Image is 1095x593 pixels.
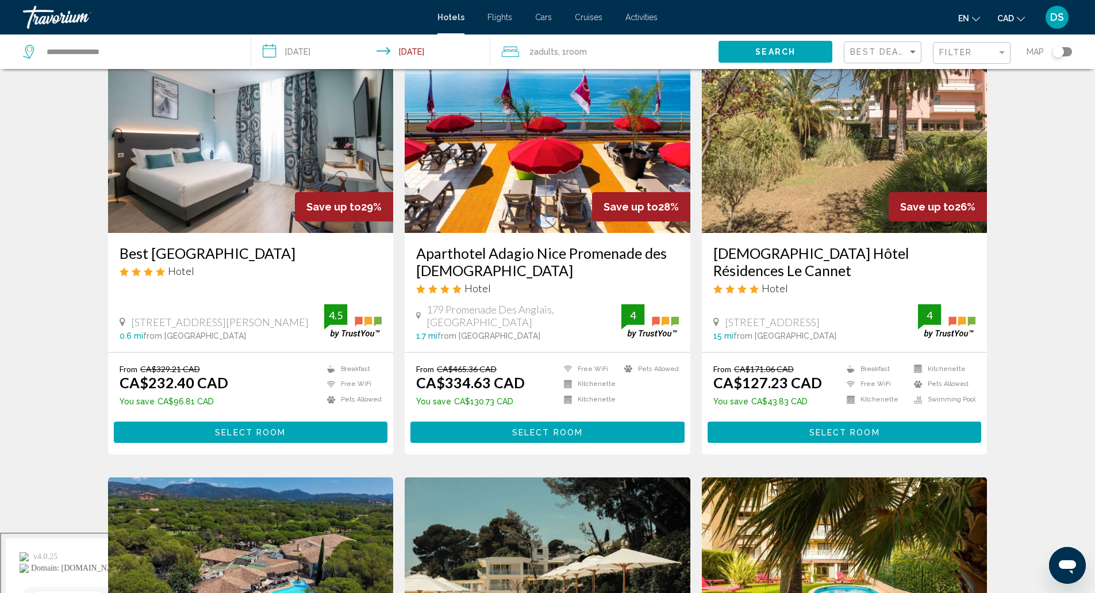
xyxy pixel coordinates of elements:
div: Domain: [DOMAIN_NAME] [30,30,126,39]
li: Free WiFi [558,364,618,374]
span: 1.7 mi [416,331,437,341]
span: 2 [529,44,558,60]
a: Aparthotel Adagio Nice Promenade des [DEMOGRAPHIC_DATA] [416,244,679,279]
div: v 4.0.25 [32,18,56,28]
img: trustyou-badge.svg [621,304,679,338]
span: 15 mi [713,331,733,341]
button: Select Room [708,422,982,443]
button: User Menu [1042,5,1072,29]
span: from [GEOGRAPHIC_DATA] [733,331,836,341]
button: Change currency [997,10,1025,26]
button: Check-in date: Sep 3, 2025 Check-out date: Sep 4, 2025 [251,35,491,69]
img: tab_domain_overview_orange.svg [31,67,40,76]
button: Select Room [114,422,388,443]
span: Room [566,47,587,56]
p: CA$43.83 CAD [713,397,822,406]
span: Adults [534,47,558,56]
span: Hotel [464,282,491,294]
li: Breakfast [841,364,908,374]
p: CA$130.73 CAD [416,397,525,406]
li: Pets Allowed [908,380,975,389]
button: Toggle map [1044,47,1072,57]
span: [STREET_ADDRESS][PERSON_NAME] [131,316,309,328]
li: Kitchenette [841,395,908,404]
a: Hotels [437,13,464,22]
div: 26% [889,192,987,221]
a: [DEMOGRAPHIC_DATA] Hôtel Résidences Le Cannet [713,244,976,279]
li: Pets Allowed [321,395,382,404]
img: website_grey.svg [18,30,28,39]
li: Breakfast [321,364,382,374]
span: Flights [487,13,512,22]
a: Hotel image [405,49,690,233]
span: Hotel [762,282,788,294]
li: Kitchenette [908,364,975,374]
ins: CA$334.63 CAD [416,374,525,391]
div: 29% [295,192,393,221]
a: Activities [625,13,658,22]
div: 4 star Hotel [120,265,382,277]
li: Kitchenette [558,380,618,389]
ins: CA$127.23 CAD [713,374,822,391]
span: Search [755,48,796,57]
div: 4 star Hotel [416,282,679,294]
span: Select Room [809,428,880,437]
img: trustyou-badge.svg [918,304,975,338]
span: 179 Promenade Des Anglais, [GEOGRAPHIC_DATA] [427,303,621,328]
a: Best [GEOGRAPHIC_DATA] [120,244,382,262]
span: [STREET_ADDRESS] [725,316,820,328]
p: CA$96.81 CAD [120,397,228,406]
span: Save up to [900,201,955,213]
button: Change language [958,10,980,26]
img: Hotel image [108,49,394,233]
del: CA$329.21 CAD [140,364,200,374]
span: Map [1027,44,1044,60]
li: Free WiFi [841,380,908,389]
span: Select Room [215,428,286,437]
del: CA$171.06 CAD [734,364,794,374]
button: Filter [933,41,1011,65]
img: tab_keywords_by_traffic_grey.svg [114,67,124,76]
span: 0.6 mi [120,331,143,341]
a: Travorium [23,6,426,29]
div: 4 star Hotel [713,282,976,294]
iframe: Button to launch messaging window [1049,547,1086,584]
button: Search [719,41,832,62]
span: Hotel [168,265,194,277]
span: Filter [939,48,972,57]
div: 4.5 [324,308,347,322]
div: 4 [918,308,941,322]
span: DS [1050,12,1064,23]
span: You save [416,397,451,406]
a: Select Room [114,424,388,437]
div: 4 [621,308,644,322]
li: Pets Allowed [618,364,679,374]
a: Select Room [410,424,685,437]
img: Hotel image [702,49,988,233]
span: You save [120,397,155,406]
span: Best Deals [850,47,910,56]
span: , 1 [558,44,587,60]
a: Cruises [575,13,602,22]
a: Cars [535,13,552,22]
ins: CA$232.40 CAD [120,374,228,391]
a: Select Room [708,424,982,437]
button: Travelers: 2 adults, 0 children [490,35,719,69]
button: Select Room [410,422,685,443]
span: Select Room [512,428,583,437]
span: from [GEOGRAPHIC_DATA] [143,331,246,341]
div: 28% [592,192,690,221]
span: en [958,14,969,23]
span: From [713,364,731,374]
span: Save up to [604,201,658,213]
